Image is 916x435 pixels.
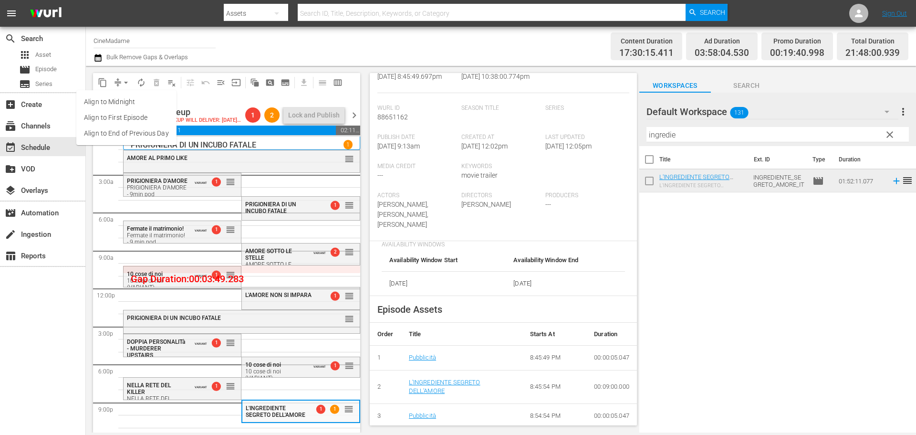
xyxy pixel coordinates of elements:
[461,142,508,150] span: [DATE] 12:02pm
[461,201,511,208] span: [PERSON_NAME]
[127,232,187,245] div: Fermate il matrimonio! - 9 min pod
[5,142,16,153] span: Schedule
[288,106,340,124] div: Lock and Publish
[377,142,420,150] span: [DATE] 9:13am
[226,224,235,234] button: reorder
[244,73,262,92] span: Refresh All Search Blocks
[6,8,17,19] span: menu
[19,49,31,61] span: Asset
[522,370,587,403] td: 8:45:54 PM
[336,126,360,135] span: 02:11:59.061
[195,338,207,345] span: VARIANT
[382,271,506,296] td: [DATE]
[195,177,207,184] span: VARIANT
[545,105,625,112] span: Series
[5,207,16,219] span: Automation
[461,163,541,170] span: Keywords
[882,127,897,142] button: clear
[333,78,343,87] span: calendar_view_week_outlined
[113,78,123,87] span: compress
[229,75,244,90] span: Update Metadata from Key Asset
[212,225,221,234] span: 1
[226,177,235,187] span: reorder
[245,111,260,119] span: 1
[382,241,625,249] p: AVAILABILITY WINDOWS
[377,105,457,112] span: Wurl Id
[659,146,749,173] th: Title
[35,79,52,89] span: Series
[409,412,436,419] a: Pubblicità
[522,346,587,371] td: 8:45:49 PM
[167,78,177,87] span: playlist_remove_outlined
[344,361,354,371] span: reorder
[226,338,235,347] button: reorder
[35,64,57,74] span: Episode
[226,381,235,392] span: reorder
[344,314,354,323] button: reorder
[127,225,184,232] span: Fermate il matrimonio!
[770,34,824,48] div: Promo Duration
[461,171,498,179] span: movie trailer
[35,50,51,60] span: Asset
[5,250,16,262] span: Reports
[164,107,241,117] div: Lineup
[377,134,457,141] span: Publish Date
[344,154,354,163] button: reorder
[127,315,221,321] span: PRIGIONIERA DI UN INCUBO FATALE
[127,271,163,277] span: 10 cose di noi
[748,146,806,173] th: Ext. ID
[897,100,909,123] button: more_vert
[213,75,229,90] span: Fill episodes with ad slates
[461,73,530,80] span: [DATE] 10:38:00.774pm
[835,170,887,192] td: 01:52:11.077
[711,80,782,92] span: Search
[19,78,31,90] span: Series
[545,201,551,208] span: ---
[545,142,592,150] span: [DATE] 12:05pm
[344,291,354,300] button: reorder
[226,270,235,279] button: reorder
[127,155,187,161] span: AMORE AL PRIMO LIKE
[195,381,207,389] span: VARIANT
[506,271,625,296] td: [DATE]
[882,10,907,17] a: Sign Out
[522,403,587,428] td: 8:54:54 PM
[401,323,522,346] th: Title
[522,323,587,346] th: Starts At
[346,141,350,148] p: 1
[545,192,625,200] span: Producers
[461,105,541,112] span: Season Title
[344,200,354,211] span: reorder
[331,291,340,300] span: 1
[95,75,110,90] span: Copy Lineup
[198,75,213,90] span: Revert to Primary Episode
[5,185,16,196] span: Overlays
[121,78,131,87] span: arrow_drop_down
[770,48,824,59] span: 00:19:40.998
[245,261,306,275] div: AMORE SOTTO LE STELLE (VARIANT)
[245,292,312,298] span: L'AMORE NON SI IMPARA
[216,78,226,87] span: menu_open
[19,64,31,75] span: Episode
[331,201,340,210] span: 1
[586,323,637,346] th: Duration
[370,323,401,346] th: Order
[884,129,895,140] span: clear
[212,178,221,187] span: 1
[506,249,625,272] th: Availability Window End
[98,78,107,87] span: content_copy
[344,404,354,414] button: reorder
[344,361,354,370] button: reorder
[586,403,637,428] td: 00:00:05.047
[127,184,187,198] div: PRIGIONIERA D'AMORE - 9min pod
[283,106,344,124] button: Lock and Publish
[344,200,354,210] button: reorder
[264,111,280,119] span: 2
[370,370,401,403] td: 2
[212,271,221,280] span: 1
[344,291,354,301] span: reorder
[231,78,241,87] span: input
[461,192,541,200] span: Directors
[149,75,164,90] span: Select an event to delete
[331,361,340,370] span: 1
